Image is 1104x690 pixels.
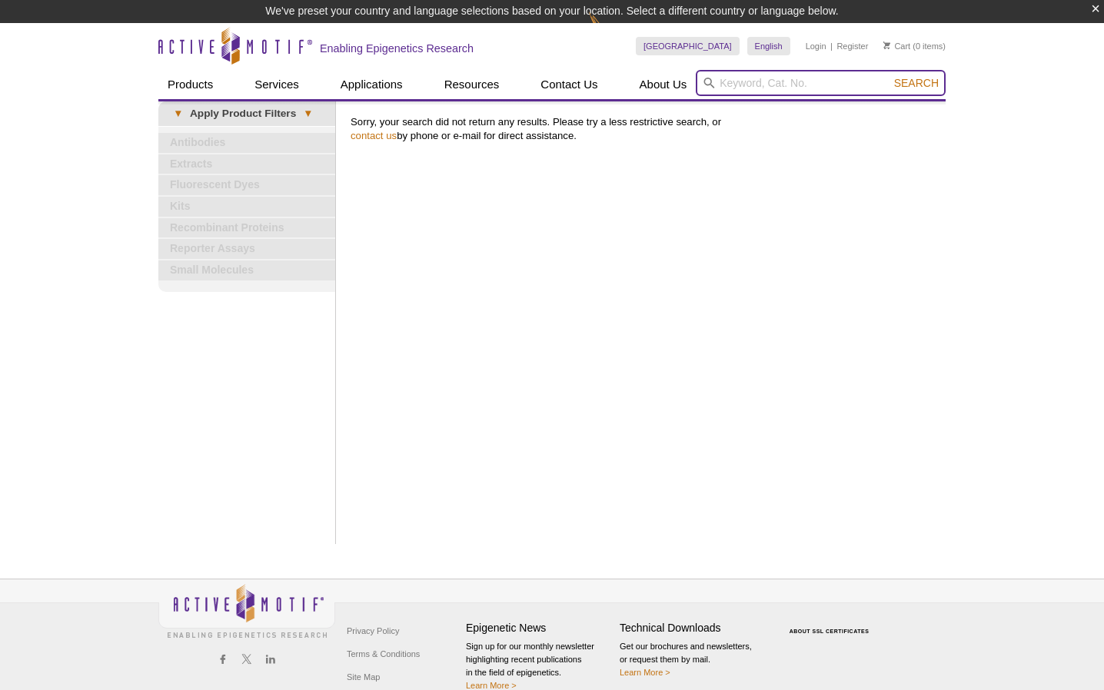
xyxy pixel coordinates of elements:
[630,70,697,99] a: About Us
[331,70,412,99] a: Applications
[343,619,403,642] a: Privacy Policy
[883,37,946,55] li: (0 items)
[636,37,740,55] a: [GEOGRAPHIC_DATA]
[158,579,335,642] img: Active Motif,
[158,154,335,174] a: Extracts
[747,37,790,55] a: English
[620,640,766,679] p: Get our brochures and newsletters, or request them by mail.
[589,12,630,48] img: Change Here
[158,239,335,259] a: Reporter Assays
[245,70,308,99] a: Services
[435,70,509,99] a: Resources
[158,70,222,99] a: Products
[806,41,826,51] a: Login
[320,41,474,55] h2: Enabling Epigenetics Research
[620,622,766,635] h4: Technical Downloads
[696,70,946,96] input: Keyword, Cat. No.
[158,218,335,238] a: Recombinant Proteins
[620,668,670,677] a: Learn More >
[166,107,190,121] span: ▾
[158,260,335,280] a: Small Molecules
[158,175,335,195] a: Fluorescent Dyes
[343,665,384,688] a: Site Map
[883,41,890,49] img: Your Cart
[466,622,612,635] h4: Epigenetic News
[351,130,397,141] a: contact us
[351,115,938,143] p: Sorry, your search did not return any results. Please try a less restrictive search, or by phone ...
[894,77,939,89] span: Search
[296,107,320,121] span: ▾
[890,76,943,90] button: Search
[158,101,335,126] a: ▾Apply Product Filters▾
[836,41,868,51] a: Register
[790,629,870,634] a: ABOUT SSL CERTIFICATES
[466,681,517,690] a: Learn More >
[830,37,833,55] li: |
[158,197,335,217] a: Kits
[773,606,889,640] table: Click to Verify - This site chose Symantec SSL for secure e-commerce and confidential communicati...
[883,41,910,51] a: Cart
[158,133,335,153] a: Antibodies
[343,642,424,665] a: Terms & Conditions
[531,70,607,99] a: Contact Us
